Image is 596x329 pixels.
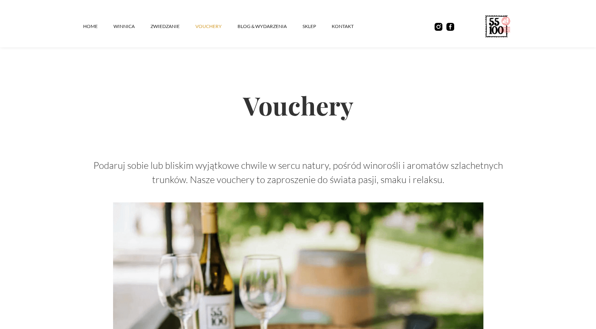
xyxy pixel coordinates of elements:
[150,15,195,38] a: ZWIEDZANIE
[83,65,513,146] h2: Vouchery
[113,15,150,38] a: winnica
[332,15,369,38] a: kontakt
[303,15,332,38] a: SKLEP
[83,15,113,38] a: Home
[238,15,303,38] a: Blog & Wydarzenia
[195,15,238,38] a: vouchery
[83,158,513,187] p: Podaruj sobie lub bliskim wyjątkowe chwile w sercu natury, pośród winorośli i aromatów szlachetny...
